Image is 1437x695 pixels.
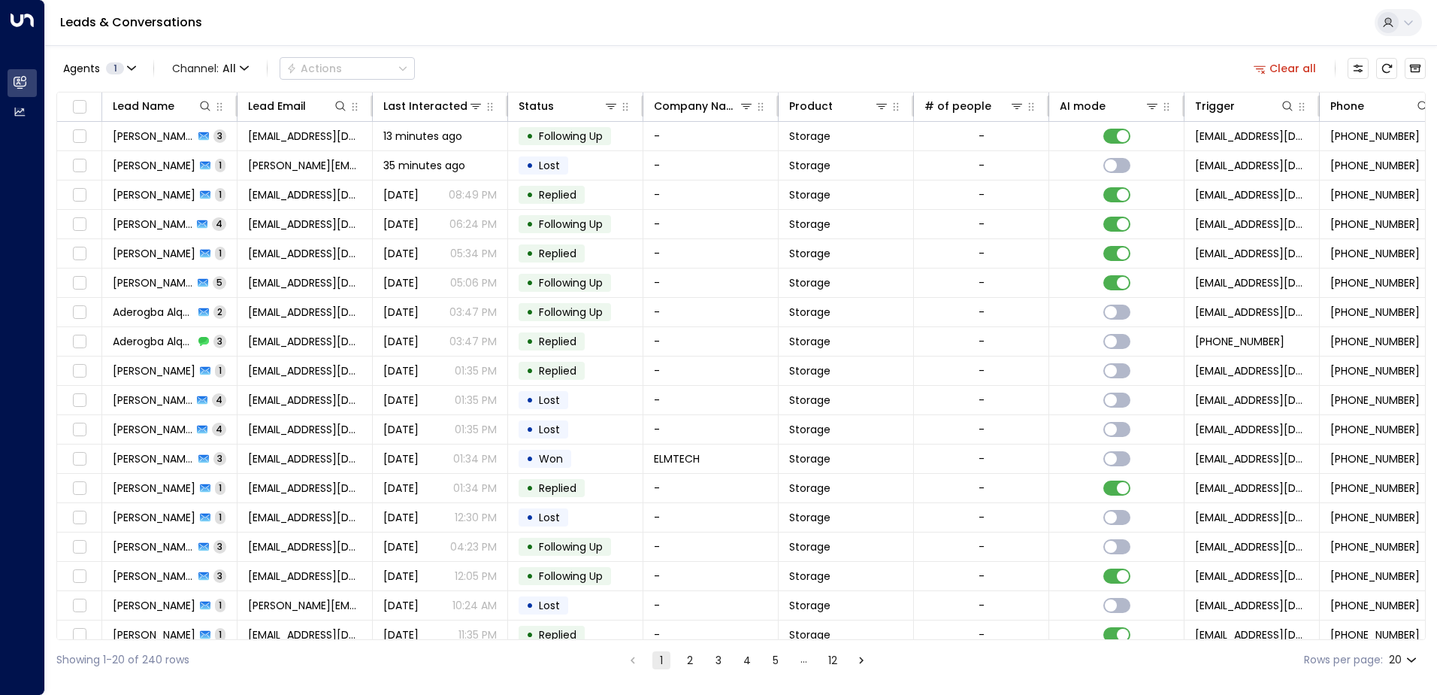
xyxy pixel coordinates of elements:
[113,334,194,349] span: Aderogba Alqawil
[654,97,754,115] div: Company Name
[113,598,195,613] span: Brian Frankum
[1376,58,1397,79] span: Refresh
[539,393,560,408] span: Lost
[789,422,830,437] span: Storage
[383,569,419,584] span: Yesterday
[1330,187,1420,202] span: +447827689428
[539,217,603,232] span: Following Up
[1195,217,1308,232] span: leads@space-station.co.uk
[539,598,560,613] span: Lost
[248,422,362,437] span: patsyannmccoy@gmail.com
[789,305,830,320] span: Storage
[383,246,419,261] span: Yesterday
[1195,627,1308,642] span: leads@space-station.co.uk
[213,452,226,465] span: 3
[1330,97,1430,115] div: Phone
[1195,598,1308,613] span: leads@space-station.co.uk
[654,97,739,115] div: Company Name
[222,62,236,74] span: All
[1195,187,1308,202] span: leads@space-station.co.uk
[70,596,89,615] span: Toggle select row
[526,505,534,530] div: •
[789,539,830,554] span: Storage
[539,510,560,525] span: Lost
[1348,58,1369,79] button: Customize
[526,446,534,472] div: •
[213,335,226,347] span: 3
[979,539,985,554] div: -
[539,627,576,642] span: Replied
[1195,97,1235,115] div: Trigger
[212,217,226,230] span: 4
[70,303,89,322] span: Toggle select row
[70,98,89,117] span: Toggle select all
[113,363,195,378] span: D Bailey
[643,151,779,180] td: -
[539,129,603,144] span: Following Up
[1330,275,1420,290] span: +447723616754
[924,97,991,115] div: # of people
[1330,627,1420,642] span: +447973669989
[789,97,889,115] div: Product
[643,210,779,238] td: -
[1389,649,1420,671] div: 20
[248,187,362,202] span: helennewton26@msn.com
[450,539,497,554] p: 04:23 PM
[789,246,830,261] span: Storage
[70,450,89,469] span: Toggle select row
[979,334,985,349] div: -
[1195,393,1308,408] span: leads@space-station.co.uk
[70,362,89,381] span: Toggle select row
[1330,305,1420,320] span: +447503479947
[979,275,985,290] div: -
[113,275,193,290] span: Zoe shepherd
[248,334,362,349] span: aderogba_adeyemi@yahoo.com
[1330,217,1420,232] span: +447835598904
[383,422,419,437] span: Yesterday
[383,393,419,408] span: Yesterday
[113,217,192,232] span: Wayne Smith
[383,451,419,466] span: Yesterday
[789,393,830,408] span: Storage
[215,247,225,259] span: 1
[1330,97,1364,115] div: Phone
[106,62,124,74] span: 1
[643,327,779,356] td: -
[248,97,306,115] div: Lead Email
[70,332,89,351] span: Toggle select row
[789,275,830,290] span: Storage
[215,364,225,377] span: 1
[526,153,534,178] div: •
[526,563,534,589] div: •
[979,627,985,642] div: -
[1330,334,1420,349] span: +447503479947
[1330,510,1420,525] span: +447812379052
[70,244,89,263] span: Toggle select row
[1060,97,1106,115] div: AI mode
[70,156,89,175] span: Toggle select row
[213,569,226,582] span: 3
[383,187,419,202] span: Yesterday
[789,627,830,642] span: Storage
[643,591,779,620] td: -
[526,358,534,384] div: •
[979,246,985,261] div: -
[789,217,830,232] span: Storage
[215,188,225,201] span: 1
[286,62,342,75] div: Actions
[70,538,89,557] span: Toggle select row
[1060,97,1160,115] div: AI mode
[1330,539,1420,554] span: +447812379052
[539,481,576,496] span: Replied
[1195,569,1308,584] span: leads@space-station.co.uk
[166,58,255,79] span: Channel:
[60,14,202,31] a: Leads & Conversations
[212,423,226,436] span: 4
[213,129,226,142] span: 3
[383,334,419,349] span: Yesterday
[450,275,497,290] p: 05:06 PM
[789,598,830,613] span: Storage
[789,158,830,173] span: Storage
[212,393,226,406] span: 4
[113,305,194,320] span: Aderogba Alqawil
